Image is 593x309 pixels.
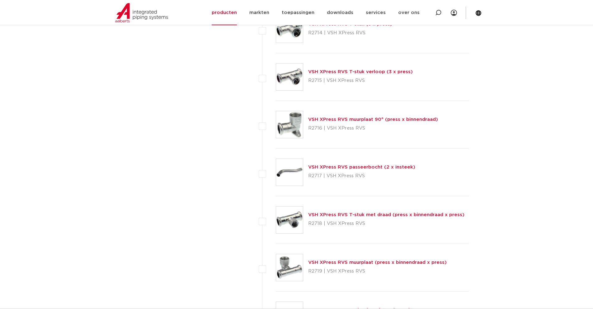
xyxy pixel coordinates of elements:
[276,16,303,43] img: Thumbnail for VSH XPress RVS T-stuk (3 x press)
[308,260,447,265] a: VSH XPress RVS muurplaat (press x binnendraad x press)
[308,123,438,133] p: R2716 | VSH XPress RVS
[308,76,413,86] p: R2715 | VSH XPress RVS
[308,28,392,38] p: R2714 | VSH XPress RVS
[276,111,303,138] img: Thumbnail for VSH XPress RVS muurplaat 90° (press x binnendraad)
[276,207,303,233] img: Thumbnail for VSH XPress RVS T-stuk met draad (press x binnendraad x press)
[276,64,303,90] img: Thumbnail for VSH XPress RVS T-stuk verloop (3 x press)
[276,159,303,186] img: Thumbnail for VSH XPress RVS passeerbocht (2 x insteek)
[308,165,415,169] a: VSH XPress RVS passeerbocht (2 x insteek)
[276,254,303,281] img: Thumbnail for VSH XPress RVS muurplaat (press x binnendraad x press)
[308,171,415,181] p: R2717 | VSH XPress RVS
[308,69,413,74] a: VSH XPress RVS T-stuk verloop (3 x press)
[308,212,464,217] a: VSH XPress RVS T-stuk met draad (press x binnendraad x press)
[308,117,438,122] a: VSH XPress RVS muurplaat 90° (press x binnendraad)
[308,219,464,229] p: R2718 | VSH XPress RVS
[308,266,447,276] p: R2719 | VSH XPress RVS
